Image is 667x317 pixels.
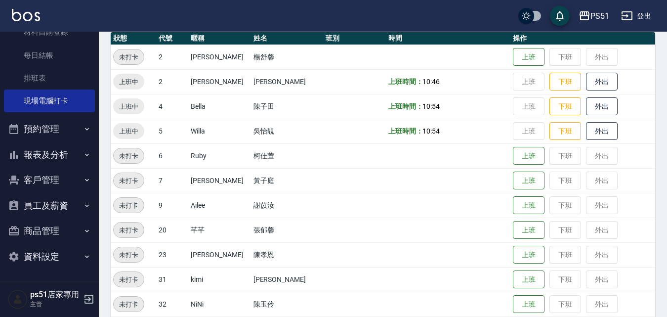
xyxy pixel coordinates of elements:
[156,94,188,119] td: 4
[251,193,324,218] td: 謝苡汝
[513,48,544,66] button: 上班
[251,69,324,94] td: [PERSON_NAME]
[156,267,188,292] td: 31
[4,244,95,270] button: 資料設定
[188,119,250,143] td: Willa
[188,242,250,267] td: [PERSON_NAME]
[4,90,95,112] a: 現場電腦打卡
[114,225,144,235] span: 未打卡
[4,21,95,44] a: 材料自購登錄
[8,289,28,309] img: Person
[114,200,144,211] span: 未打卡
[586,73,618,91] button: 外出
[323,32,385,45] th: 班別
[549,122,581,140] button: 下班
[156,242,188,267] td: 23
[513,221,544,239] button: 上班
[188,32,250,45] th: 暱稱
[513,246,544,264] button: 上班
[114,299,144,310] span: 未打卡
[30,300,81,309] p: 主管
[188,69,250,94] td: [PERSON_NAME]
[251,168,324,193] td: 黃子庭
[386,32,510,45] th: 時間
[388,102,423,110] b: 上班時間：
[4,193,95,219] button: 員工及薪資
[188,168,250,193] td: [PERSON_NAME]
[422,127,440,135] span: 10:54
[4,167,95,193] button: 客戶管理
[422,78,440,86] span: 10:46
[510,32,655,45] th: 操作
[114,274,144,285] span: 未打卡
[111,32,156,45] th: 狀態
[12,9,40,21] img: Logo
[251,267,324,292] td: [PERSON_NAME]
[156,292,188,317] td: 32
[251,143,324,168] td: 柯佳萱
[4,44,95,67] a: 每日結帳
[251,218,324,242] td: 張郁馨
[156,168,188,193] td: 7
[251,45,324,69] td: 楊舒馨
[113,126,144,136] span: 上班中
[156,45,188,69] td: 2
[156,193,188,218] td: 9
[114,250,144,260] span: 未打卡
[575,6,613,26] button: PS51
[586,97,618,116] button: 外出
[388,127,423,135] b: 上班時間：
[114,176,144,186] span: 未打卡
[156,143,188,168] td: 6
[586,122,618,140] button: 外出
[114,151,144,161] span: 未打卡
[156,32,188,45] th: 代號
[549,97,581,116] button: 下班
[549,73,581,91] button: 下班
[30,290,81,300] h5: ps51店家專用
[156,69,188,94] td: 2
[113,101,144,112] span: 上班中
[251,32,324,45] th: 姓名
[4,116,95,142] button: 預約管理
[251,94,324,119] td: 陳子田
[188,94,250,119] td: Bella
[4,142,95,168] button: 報表及分析
[590,10,609,22] div: PS51
[156,218,188,242] td: 20
[550,6,570,26] button: save
[617,7,655,25] button: 登出
[251,119,324,143] td: 吳怡靚
[188,292,250,317] td: NiNi
[513,147,544,165] button: 上班
[251,242,324,267] td: 陳孝恩
[188,143,250,168] td: Ruby
[513,295,544,314] button: 上班
[4,218,95,244] button: 商品管理
[513,172,544,190] button: 上班
[188,45,250,69] td: [PERSON_NAME]
[4,67,95,90] a: 排班表
[188,218,250,242] td: 芊芊
[113,77,144,87] span: 上班中
[251,292,324,317] td: 陳玉伶
[114,52,144,62] span: 未打卡
[188,193,250,218] td: Ailee
[188,267,250,292] td: kimi
[156,119,188,143] td: 5
[388,78,423,86] b: 上班時間：
[422,102,440,110] span: 10:54
[513,271,544,289] button: 上班
[513,196,544,215] button: 上班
